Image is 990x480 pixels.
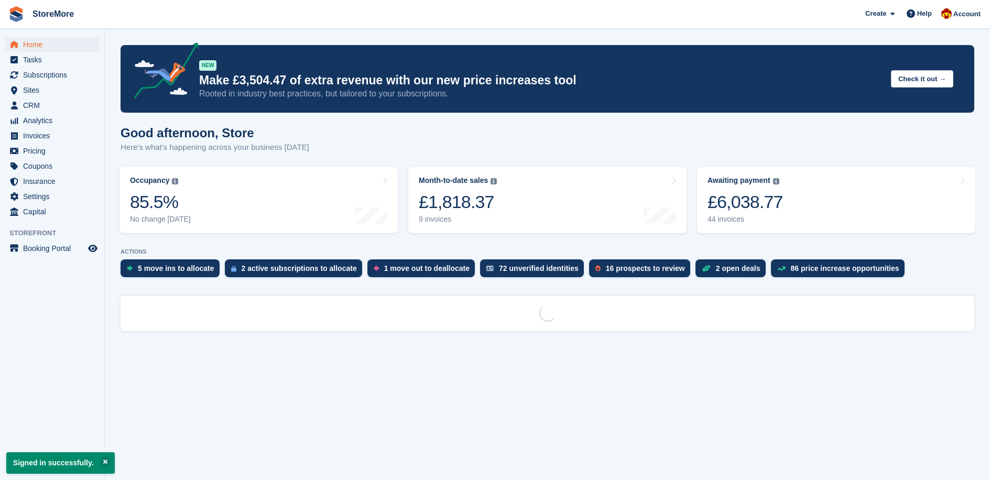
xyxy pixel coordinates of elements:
[5,189,99,204] a: menu
[589,259,695,282] a: 16 prospects to review
[595,265,601,271] img: prospect-51fa495bee0391a8d652442698ab0144808aea92771e9ea1ae160a38d050c398.svg
[121,259,225,282] a: 5 move ins to allocate
[5,128,99,143] a: menu
[6,452,115,474] p: Signed in successfully.
[23,83,86,97] span: Sites
[23,204,86,219] span: Capital
[242,264,357,272] div: 2 active subscriptions to allocate
[121,248,974,255] p: ACTIONS
[23,113,86,128] span: Analytics
[23,189,86,204] span: Settings
[480,259,589,282] a: 72 unverified identities
[138,264,214,272] div: 5 move ins to allocate
[23,241,86,256] span: Booking Portal
[773,178,779,184] img: icon-info-grey-7440780725fd019a000dd9b08b2336e03edf1995a4989e88bcd33f0948082b44.svg
[28,5,78,23] a: StoreMore
[23,159,86,173] span: Coupons
[708,215,783,224] div: 44 invoices
[130,176,169,185] div: Occupancy
[5,37,99,52] a: menu
[119,167,398,233] a: Occupancy 85.5% No change [DATE]
[5,144,99,158] a: menu
[130,191,191,213] div: 85.5%
[486,265,494,271] img: verify_identity-adf6edd0f0f0b5bbfe63781bf79b02c33cf7c696d77639b501bdc392416b5a36.svg
[199,60,216,71] div: NEW
[5,68,99,82] a: menu
[86,242,99,255] a: Preview store
[408,167,687,233] a: Month-to-date sales £1,818.37 9 invoices
[5,52,99,67] a: menu
[374,265,379,271] img: move_outs_to_deallocate_icon-f764333ba52eb49d3ac5e1228854f67142a1ed5810a6f6cc68b1a99e826820c5.svg
[367,259,480,282] a: 1 move out to deallocate
[23,128,86,143] span: Invoices
[231,265,236,272] img: active_subscription_to_allocate_icon-d502201f5373d7db506a760aba3b589e785aa758c864c3986d89f69b8ff3...
[199,88,883,100] p: Rooted in industry best practices, but tailored to your subscriptions.
[5,204,99,219] a: menu
[708,191,783,213] div: £6,038.77
[491,178,497,184] img: icon-info-grey-7440780725fd019a000dd9b08b2336e03edf1995a4989e88bcd33f0948082b44.svg
[777,266,786,271] img: price_increase_opportunities-93ffe204e8149a01c8c9dc8f82e8f89637d9d84a8eef4429ea346261dce0b2c0.svg
[9,228,104,238] span: Storefront
[23,174,86,189] span: Insurance
[419,176,488,185] div: Month-to-date sales
[5,113,99,128] a: menu
[5,159,99,173] a: menu
[865,8,886,19] span: Create
[121,126,309,140] h1: Good afternoon, Store
[953,9,981,19] span: Account
[130,215,191,224] div: No change [DATE]
[499,264,579,272] div: 72 unverified identities
[127,265,133,271] img: move_ins_to_allocate_icon-fdf77a2bb77ea45bf5b3d319d69a93e2d87916cf1d5bf7949dd705db3b84f3ca.svg
[5,83,99,97] a: menu
[125,42,199,102] img: price-adjustments-announcement-icon-8257ccfd72463d97f412b2fc003d46551f7dbcb40ab6d574587a9cd5c0d94...
[121,141,309,154] p: Here's what's happening across your business [DATE]
[199,73,883,88] p: Make £3,504.47 of extra revenue with our new price increases tool
[606,264,685,272] div: 16 prospects to review
[891,70,953,88] button: Check it out →
[23,144,86,158] span: Pricing
[172,178,178,184] img: icon-info-grey-7440780725fd019a000dd9b08b2336e03edf1995a4989e88bcd33f0948082b44.svg
[5,98,99,113] a: menu
[384,264,470,272] div: 1 move out to deallocate
[716,264,760,272] div: 2 open deals
[771,259,910,282] a: 86 price increase opportunities
[702,265,711,272] img: deal-1b604bf984904fb50ccaf53a9ad4b4a5d6e5aea283cecdc64d6e3604feb123c2.svg
[23,37,86,52] span: Home
[5,174,99,189] a: menu
[419,215,497,224] div: 9 invoices
[697,167,975,233] a: Awaiting payment £6,038.77 44 invoices
[8,6,24,22] img: stora-icon-8386f47178a22dfd0bd8f6a31ec36ba5ce8667c1dd55bd0f319d3a0aa187defe.svg
[225,259,367,282] a: 2 active subscriptions to allocate
[5,241,99,256] a: menu
[708,176,770,185] div: Awaiting payment
[791,264,899,272] div: 86 price increase opportunities
[941,8,952,19] img: Store More Team
[23,52,86,67] span: Tasks
[695,259,771,282] a: 2 open deals
[23,98,86,113] span: CRM
[23,68,86,82] span: Subscriptions
[419,191,497,213] div: £1,818.37
[917,8,932,19] span: Help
